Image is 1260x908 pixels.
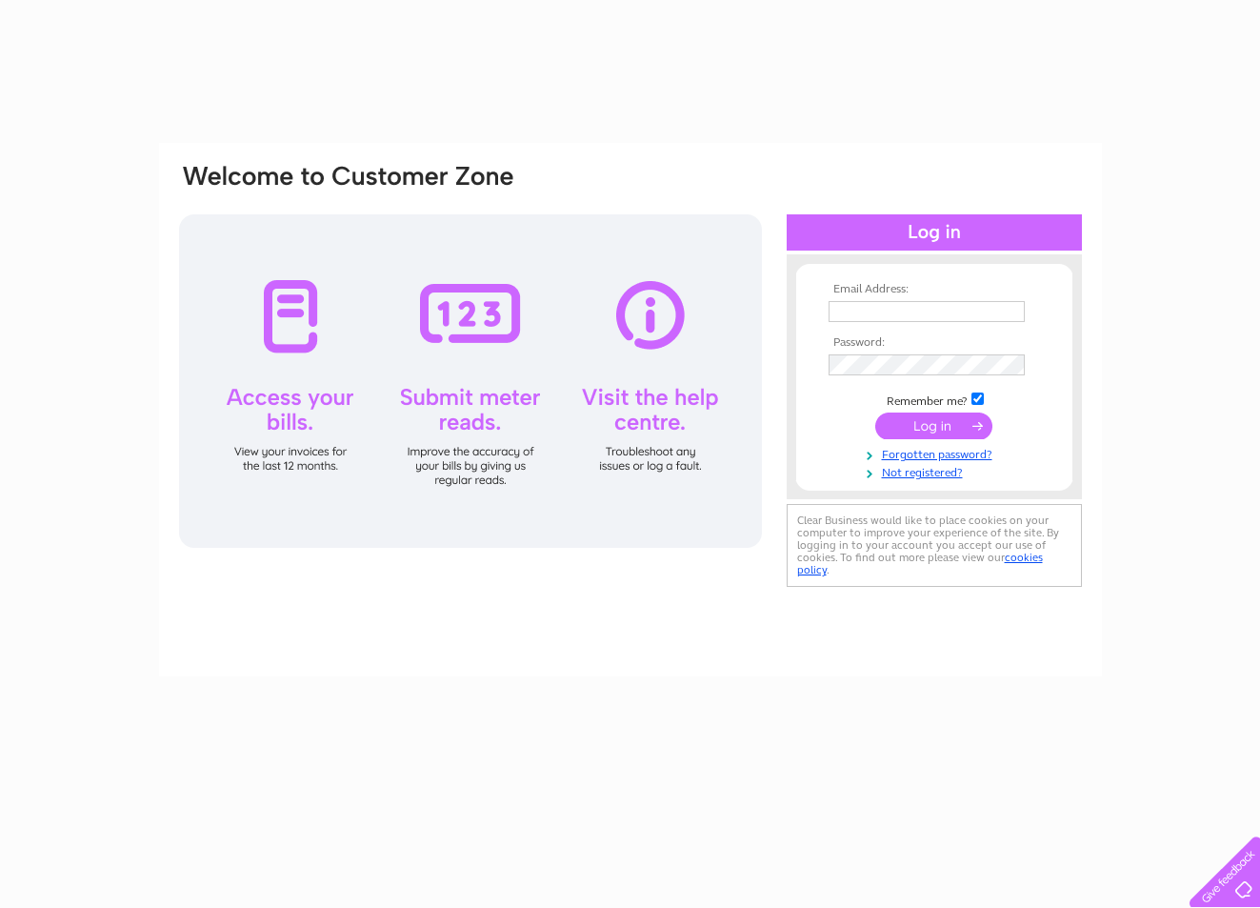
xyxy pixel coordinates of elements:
[875,413,992,439] input: Submit
[824,283,1045,296] th: Email Address:
[824,336,1045,350] th: Password:
[829,462,1045,480] a: Not registered?
[829,444,1045,462] a: Forgotten password?
[824,390,1045,409] td: Remember me?
[797,551,1043,576] a: cookies policy
[787,504,1082,587] div: Clear Business would like to place cookies on your computer to improve your experience of the sit...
